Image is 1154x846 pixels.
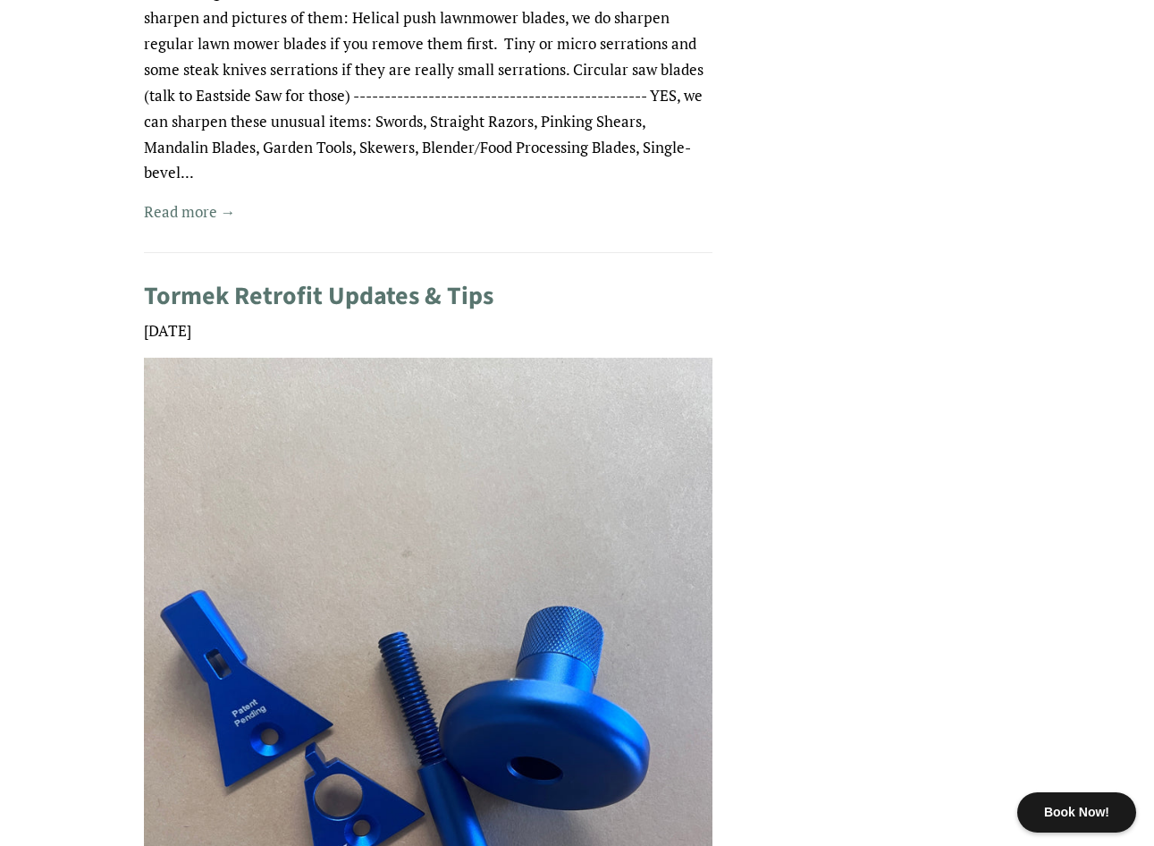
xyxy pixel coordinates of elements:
[144,278,493,314] a: Tormek Retrofit Updates & Tips
[1017,792,1136,833] div: Book Now!
[144,201,236,222] a: Read more →
[144,320,191,341] time: [DATE]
